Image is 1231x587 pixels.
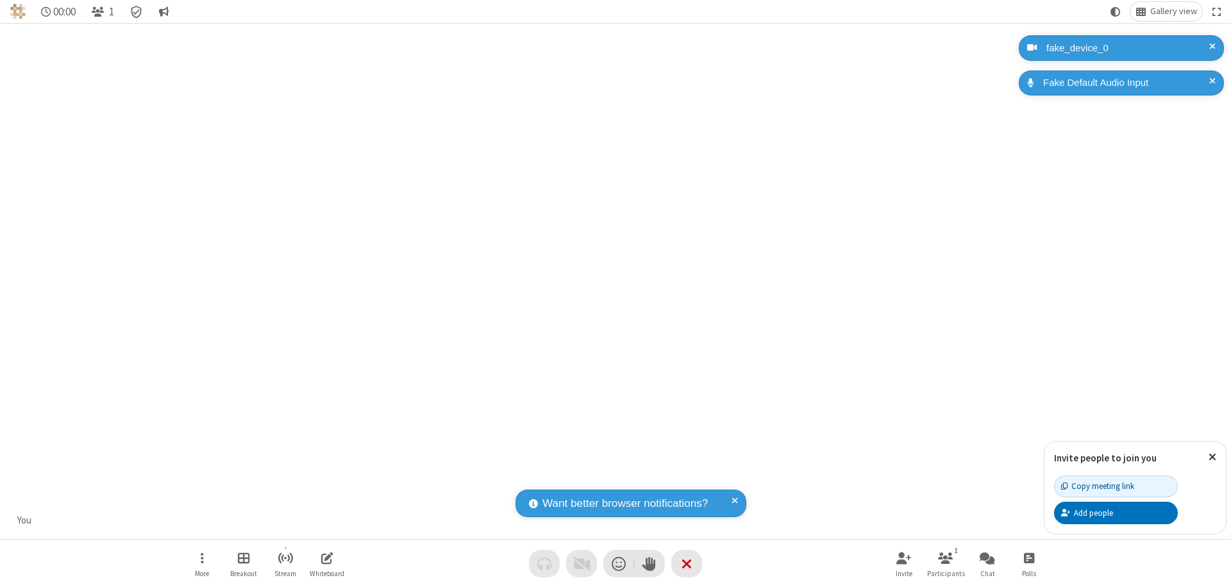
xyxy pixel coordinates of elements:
[109,6,114,18] span: 1
[1054,452,1157,464] label: Invite people to join you
[927,570,965,577] span: Participants
[183,545,221,582] button: Open menu
[1199,442,1226,473] button: Close popover
[274,570,296,577] span: Stream
[153,2,174,21] button: Conversation
[13,513,37,528] div: You
[951,545,962,556] div: 1
[634,550,665,577] button: Raise hand
[529,550,560,577] button: Audio problem - check your Internet connection or call by phone
[224,545,263,582] button: Manage Breakout Rooms
[1207,2,1227,21] button: Fullscreen
[542,495,708,512] span: Want better browser notifications?
[1150,6,1197,17] span: Gallery view
[10,4,26,19] img: QA Selenium DO NOT DELETE OR CHANGE
[1130,2,1202,21] button: Change layout
[1042,41,1214,56] div: fake_device_0
[1105,2,1126,21] button: Using system theme
[885,545,923,582] button: Invite participants (⌘+Shift+I)
[266,545,305,582] button: Start streaming
[980,570,995,577] span: Chat
[1061,480,1134,492] div: Copy meeting link
[896,570,912,577] span: Invite
[53,6,76,18] span: 00:00
[1039,76,1214,90] div: Fake Default Audio Input
[603,550,634,577] button: Send a reaction
[1010,545,1048,582] button: Open poll
[926,545,965,582] button: Open participant list
[1054,502,1178,524] button: Add people
[310,570,344,577] span: Whiteboard
[36,2,81,21] div: Timer
[566,550,597,577] button: Video
[86,2,119,21] button: Open participant list
[968,545,1007,582] button: Open chat
[671,550,702,577] button: End or leave meeting
[124,2,149,21] div: Meeting details Encryption enabled
[308,545,346,582] button: Open shared whiteboard
[195,570,209,577] span: More
[1022,570,1036,577] span: Polls
[230,570,257,577] span: Breakout
[1054,475,1178,497] button: Copy meeting link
